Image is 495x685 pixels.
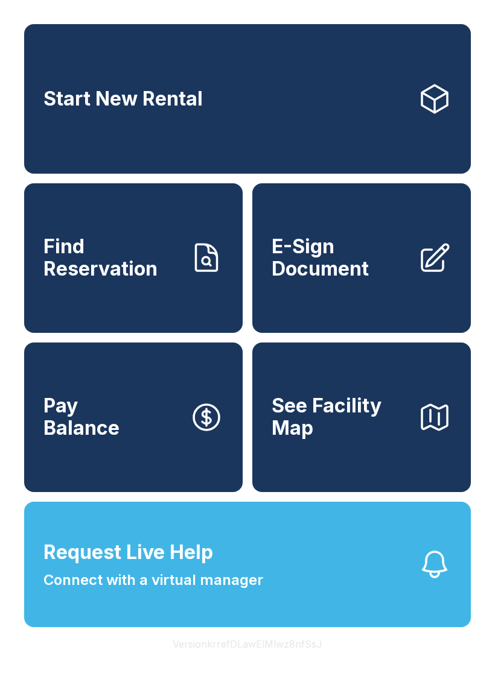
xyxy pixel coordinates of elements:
span: See Facility Map [272,395,408,439]
span: Connect with a virtual manager [43,569,263,591]
span: Find Reservation [43,236,180,280]
span: E-Sign Document [272,236,408,280]
button: Request Live HelpConnect with a virtual manager [24,502,471,627]
a: E-Sign Document [252,183,471,333]
a: Find Reservation [24,183,243,333]
button: See Facility Map [252,342,471,492]
span: Request Live Help [43,538,213,567]
span: Start New Rental [43,88,203,110]
button: VersionkrrefDLawElMlwz8nfSsJ [163,627,332,661]
span: Pay Balance [43,395,120,439]
button: PayBalance [24,342,243,492]
a: Start New Rental [24,24,471,174]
